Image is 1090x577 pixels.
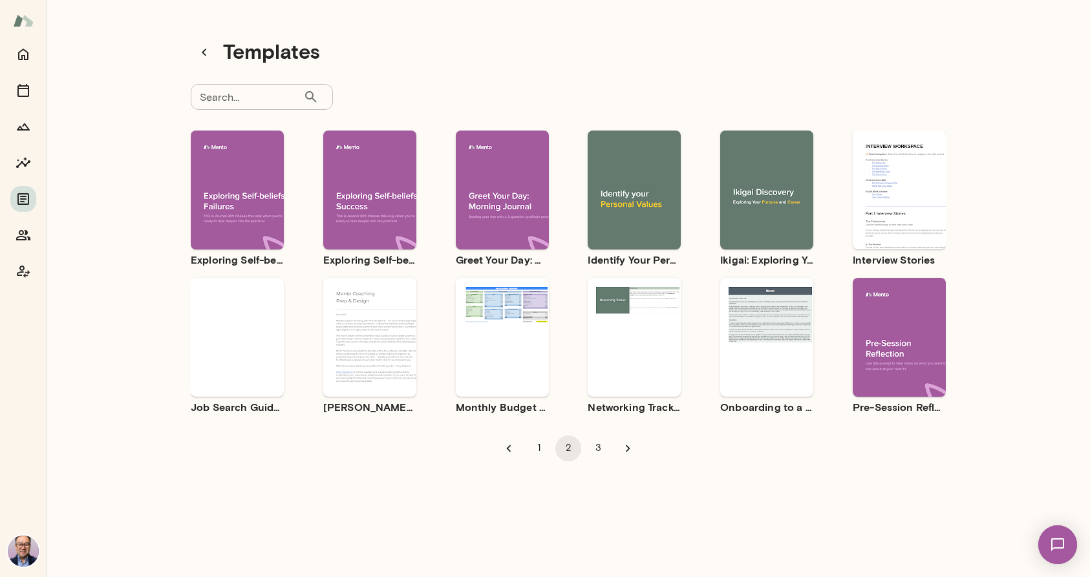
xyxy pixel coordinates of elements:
[588,399,681,415] h6: Networking Tracker
[853,399,946,415] h6: Pre-Session Reflection
[191,252,284,268] h6: Exploring Self-beliefs: Failures
[10,150,36,176] button: Insights
[13,8,34,33] img: Mento
[8,536,39,567] img: Valentin Wu
[191,399,284,415] h6: Job Search Guide & Worksheet
[853,252,946,268] h6: Interview Stories
[323,252,416,268] h6: Exploring Self-beliefs: Success
[10,41,36,67] button: Home
[588,252,681,268] h6: Identify Your Personal Values
[323,399,416,415] h6: [PERSON_NAME] Offer Statement Prep & Design
[720,252,813,268] h6: Ikigai: Exploring Your Purpose and Career
[496,435,522,461] button: Go to previous page
[456,252,549,268] h6: Greet Your Day: Morning Journal
[10,78,36,103] button: Sessions
[10,114,36,140] button: Growth Plan
[223,39,320,66] h4: Templates
[10,258,36,284] button: Coach app
[555,435,581,461] button: page 2
[191,425,946,461] div: pagination
[456,399,549,415] h6: Monthly Budget Calculator
[494,435,643,461] nav: pagination navigation
[720,399,813,415] h6: Onboarding to a New Job: 30/60/90 Day Plan
[585,435,611,461] button: Go to page 3
[526,435,551,461] button: Go to page 1
[10,222,36,248] button: Members
[10,186,36,212] button: Documents
[615,435,641,461] button: Go to next page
